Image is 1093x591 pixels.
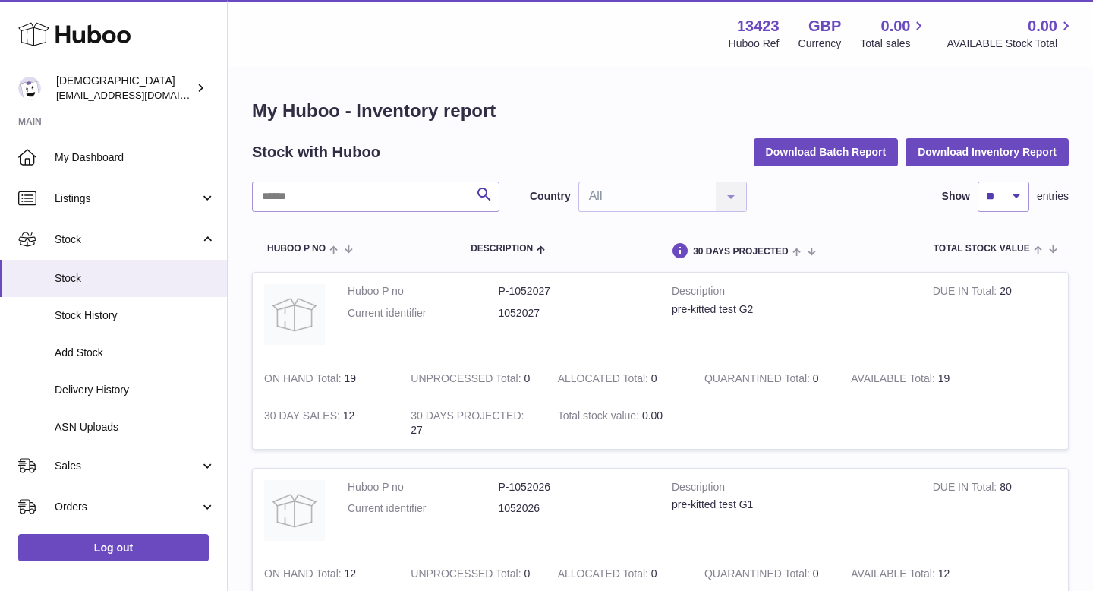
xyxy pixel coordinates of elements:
dt: Huboo P no [348,480,499,495]
span: 30 DAYS PROJECTED [693,247,789,257]
span: Total stock value [934,244,1030,254]
dt: Huboo P no [348,284,499,299]
td: 19 [253,360,399,397]
td: 80 [921,469,1068,556]
img: product image [264,284,325,345]
span: ASN Uploads [55,420,216,435]
span: Stock [55,271,216,286]
td: 20 [921,273,1068,360]
strong: DUE IN Total [933,285,1000,301]
span: Orders [55,500,200,514]
strong: 13423 [737,16,780,36]
a: 0.00 AVAILABLE Stock Total [947,16,1075,51]
div: Huboo Ref [729,36,780,51]
strong: 30 DAY SALES [264,409,343,425]
strong: 30 DAYS PROJECTED [411,409,524,425]
span: Total sales [860,36,928,51]
span: Stock History [55,308,216,323]
td: 0 [399,360,546,397]
span: [EMAIL_ADDRESS][DOMAIN_NAME] [56,89,223,101]
strong: Description [672,480,910,498]
dt: Current identifier [348,501,499,516]
h2: Stock with Huboo [252,142,380,163]
strong: Total stock value [558,409,642,425]
strong: GBP [808,16,841,36]
span: Sales [55,459,200,473]
div: pre-kitted test G1 [672,498,910,512]
span: entries [1037,189,1069,204]
strong: AVAILABLE Total [851,567,937,583]
td: 19 [839,360,986,397]
dd: 1052027 [499,306,650,321]
strong: UNPROCESSED Total [411,567,524,583]
dd: P-1052026 [499,480,650,495]
td: 27 [399,397,546,449]
h1: My Huboo - Inventory report [252,99,1069,123]
span: AVAILABLE Stock Total [947,36,1075,51]
dd: P-1052027 [499,284,650,299]
span: Stock [55,232,200,247]
td: 0 [546,360,693,397]
span: Huboo P no [267,244,326,254]
div: pre-kitted test G2 [672,302,910,317]
span: Add Stock [55,346,216,360]
button: Download Inventory Report [906,138,1069,166]
strong: Description [672,284,910,302]
strong: ON HAND Total [264,567,345,583]
span: My Dashboard [55,150,216,165]
img: product image [264,480,325,541]
label: Show [942,189,970,204]
span: 0.00 [642,409,663,422]
span: 0 [813,567,819,580]
dt: Current identifier [348,306,499,321]
span: 0.00 [1028,16,1057,36]
button: Download Batch Report [754,138,899,166]
strong: ON HAND Total [264,372,345,388]
span: Listings [55,191,200,206]
span: Description [471,244,533,254]
a: Log out [18,534,209,561]
strong: QUARANTINED Total [704,372,813,388]
label: Country [530,189,571,204]
img: olgazyuz@outlook.com [18,77,41,100]
strong: ALLOCATED Total [558,567,651,583]
span: Delivery History [55,383,216,397]
strong: QUARANTINED Total [704,567,813,583]
span: 0 [813,372,819,384]
a: 0.00 Total sales [860,16,928,51]
span: 0.00 [881,16,911,36]
strong: AVAILABLE Total [851,372,937,388]
strong: UNPROCESSED Total [411,372,524,388]
dd: 1052026 [499,501,650,516]
td: 12 [253,397,399,449]
strong: ALLOCATED Total [558,372,651,388]
div: Currency [798,36,842,51]
strong: DUE IN Total [933,481,1000,497]
div: [DEMOGRAPHIC_DATA] [56,74,193,103]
